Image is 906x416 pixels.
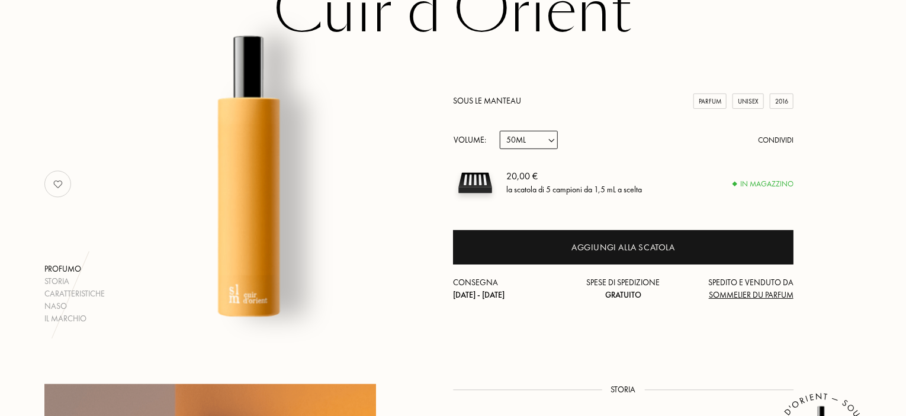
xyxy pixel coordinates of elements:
[46,172,70,196] img: no_like_p.png
[102,32,396,325] img: Cuir d'Orient Sous le Manteau
[44,288,105,300] div: Caratteristiche
[567,276,680,301] div: Spese di spedizione
[44,300,105,312] div: Naso
[770,93,793,109] div: 2016
[506,184,642,196] div: la scatola di 5 campioni da 1,5 mL a scelta
[693,93,727,109] div: Parfum
[733,178,793,190] div: In magazzino
[453,95,521,106] a: Sous le Manteau
[453,131,493,149] div: Volume:
[709,289,793,300] span: Sommelier du Parfum
[506,170,642,184] div: 20,00 €
[732,93,764,109] div: Unisex
[453,276,567,301] div: Consegna
[44,312,105,325] div: Il marchio
[571,241,675,254] div: Aggiungi alla scatola
[680,276,793,301] div: Spedito e venduto da
[758,134,793,146] div: Condividi
[453,289,505,300] span: [DATE] - [DATE]
[44,275,105,288] div: Storia
[44,263,105,275] div: Profumo
[605,289,641,300] span: Gratuito
[453,161,497,205] img: sample box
